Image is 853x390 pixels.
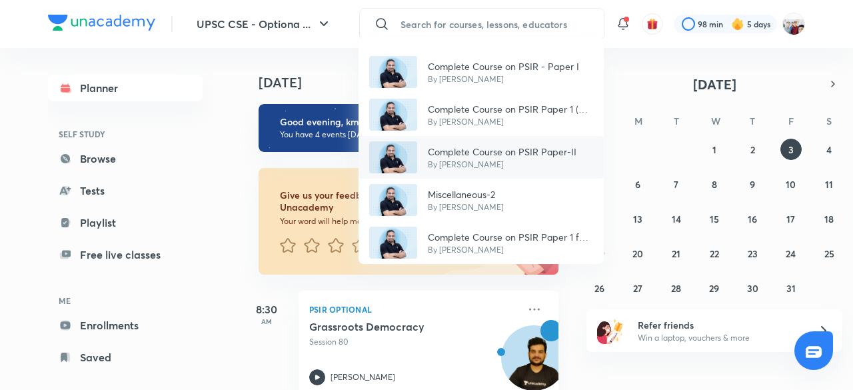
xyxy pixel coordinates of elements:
[428,201,504,213] p: By [PERSON_NAME]
[428,116,593,128] p: By [PERSON_NAME]
[428,145,576,159] p: Complete Course on PSIR Paper-II
[359,221,604,264] a: AvatarComplete Course on PSIR Paper 1 for Mains 2022 - Part IIBy [PERSON_NAME]
[428,159,576,171] p: By [PERSON_NAME]
[359,136,604,179] a: AvatarComplete Course on PSIR Paper-IIBy [PERSON_NAME]
[359,51,604,93] a: AvatarComplete Course on PSIR - Paper IBy [PERSON_NAME]
[369,56,417,88] img: Avatar
[369,99,417,131] img: Avatar
[359,179,604,221] a: AvatarMiscellaneous-2By [PERSON_NAME]
[428,230,593,244] p: Complete Course on PSIR Paper 1 for Mains 2022 - Part II
[359,93,604,136] a: AvatarComplete Course on PSIR Paper 1 (B) - Part IIIBy [PERSON_NAME]
[428,102,593,116] p: Complete Course on PSIR Paper 1 (B) - Part III
[428,244,593,256] p: By [PERSON_NAME]
[428,59,579,73] p: Complete Course on PSIR - Paper I
[428,73,579,85] p: By [PERSON_NAME]
[428,187,504,201] p: Miscellaneous-2
[369,227,417,259] img: Avatar
[369,141,417,173] img: Avatar
[369,184,417,216] img: Avatar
